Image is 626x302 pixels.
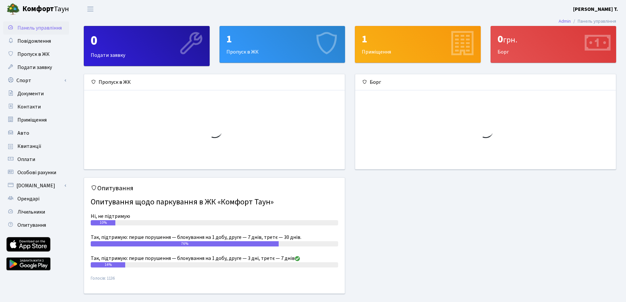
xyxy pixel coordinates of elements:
[3,153,69,166] a: Оплати
[17,221,46,229] span: Опитування
[3,113,69,127] a: Приміщення
[355,26,480,62] div: Приміщення
[91,212,338,220] div: Ні, не підтримую
[84,74,345,90] div: Пропуск в ЖК
[17,169,56,176] span: Особові рахунки
[3,219,69,232] a: Опитування
[3,35,69,48] a: Повідомлення
[17,116,47,124] span: Приміщення
[17,90,44,97] span: Документи
[22,4,69,15] span: Таун
[17,103,41,110] span: Контакти
[362,33,474,45] div: 1
[17,129,29,137] span: Авто
[3,74,69,87] a: Спорт
[84,26,210,66] a: 0Подати заявку
[17,208,45,216] span: Лічильники
[355,26,481,63] a: 1Приміщення
[22,4,54,14] b: Комфорт
[91,220,115,225] div: 10%
[559,18,571,25] a: Admin
[573,6,618,13] b: [PERSON_NAME] Т.
[91,233,338,241] div: Так, підтримую: перше порушення — блокування на 1 добу, друге — 7 днів, третє — 30 днів.
[91,262,125,267] div: 14%
[17,37,51,45] span: Повідомлення
[91,184,338,192] h5: Опитування
[17,24,62,32] span: Панель управління
[3,100,69,113] a: Контакти
[91,254,338,262] div: Так, підтримую: перше порушення — блокування на 1 добу, друге — 3 дні, третє — 7 днів
[3,87,69,100] a: Документи
[355,74,616,90] div: Борг
[571,18,616,25] li: Панель управління
[3,127,69,140] a: Авто
[84,26,209,66] div: Подати заявку
[91,195,338,210] h4: Опитування щодо паркування в ЖК «Комфорт Таун»
[3,48,69,61] a: Пропуск в ЖК
[491,26,616,62] div: Борг
[17,143,41,150] span: Квитанції
[7,3,20,16] img: logo.png
[3,179,69,192] a: [DOMAIN_NAME]
[3,205,69,219] a: Лічильники
[220,26,345,63] a: 1Пропуск в ЖК
[3,192,69,205] a: Орендарі
[503,34,517,46] span: грн.
[549,14,626,28] nav: breadcrumb
[91,241,279,246] div: 76%
[91,275,338,287] small: Голосів: 1136
[91,33,203,49] div: 0
[17,51,50,58] span: Пропуск в ЖК
[3,21,69,35] a: Панель управління
[573,5,618,13] a: [PERSON_NAME] Т.
[220,26,345,62] div: Пропуск в ЖК
[17,195,39,202] span: Орендарі
[82,4,99,14] button: Переключити навігацію
[3,61,69,74] a: Подати заявку
[17,64,52,71] span: Подати заявку
[17,156,35,163] span: Оплати
[226,33,338,45] div: 1
[3,166,69,179] a: Особові рахунки
[498,33,610,45] div: 0
[3,140,69,153] a: Квитанції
